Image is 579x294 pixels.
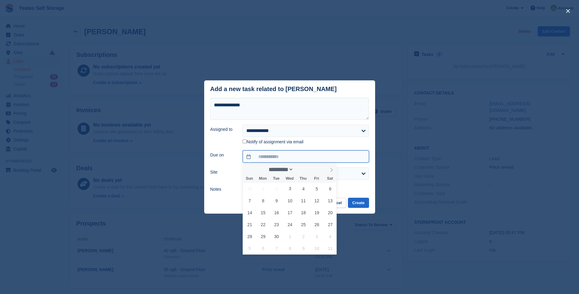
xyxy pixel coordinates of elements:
[210,169,236,175] label: Site
[244,230,256,242] span: September 28, 2025
[298,230,309,242] span: October 2, 2025
[324,230,336,242] span: October 4, 2025
[310,177,323,181] span: Fri
[244,242,256,254] span: October 5, 2025
[271,242,283,254] span: October 7, 2025
[298,183,309,195] span: September 4, 2025
[271,230,283,242] span: September 30, 2025
[311,207,323,219] span: September 19, 2025
[348,198,369,208] button: Create
[243,139,247,143] input: Notify of assignment via email
[257,219,269,230] span: September 22, 2025
[257,195,269,207] span: September 8, 2025
[324,183,336,195] span: September 6, 2025
[311,183,323,195] span: September 5, 2025
[210,126,236,133] label: Assigned to
[293,166,313,173] input: Year
[244,219,256,230] span: September 21, 2025
[283,177,296,181] span: Wed
[244,183,256,195] span: August 31, 2025
[257,207,269,219] span: September 15, 2025
[298,207,309,219] span: September 18, 2025
[298,195,309,207] span: September 11, 2025
[210,152,236,158] label: Due on
[243,139,303,145] label: Notify of assignment via email
[210,86,337,93] div: Add a new task related to [PERSON_NAME]
[563,6,573,16] button: close
[284,207,296,219] span: September 17, 2025
[324,195,336,207] span: September 13, 2025
[284,219,296,230] span: September 24, 2025
[284,230,296,242] span: October 1, 2025
[298,219,309,230] span: September 25, 2025
[284,183,296,195] span: September 3, 2025
[298,242,309,254] span: October 9, 2025
[256,177,270,181] span: Mon
[284,195,296,207] span: September 10, 2025
[311,242,323,254] span: October 10, 2025
[271,183,283,195] span: September 2, 2025
[257,183,269,195] span: September 1, 2025
[311,219,323,230] span: September 26, 2025
[210,186,236,193] label: Notes
[323,177,337,181] span: Sat
[243,177,256,181] span: Sun
[267,166,294,173] select: Month
[257,230,269,242] span: September 29, 2025
[271,195,283,207] span: September 9, 2025
[284,242,296,254] span: October 8, 2025
[296,177,310,181] span: Thu
[324,242,336,254] span: October 11, 2025
[311,195,323,207] span: September 12, 2025
[311,230,323,242] span: October 3, 2025
[244,195,256,207] span: September 7, 2025
[324,219,336,230] span: September 27, 2025
[324,207,336,219] span: September 20, 2025
[271,207,283,219] span: September 16, 2025
[244,207,256,219] span: September 14, 2025
[271,219,283,230] span: September 23, 2025
[257,242,269,254] span: October 6, 2025
[270,177,283,181] span: Tue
